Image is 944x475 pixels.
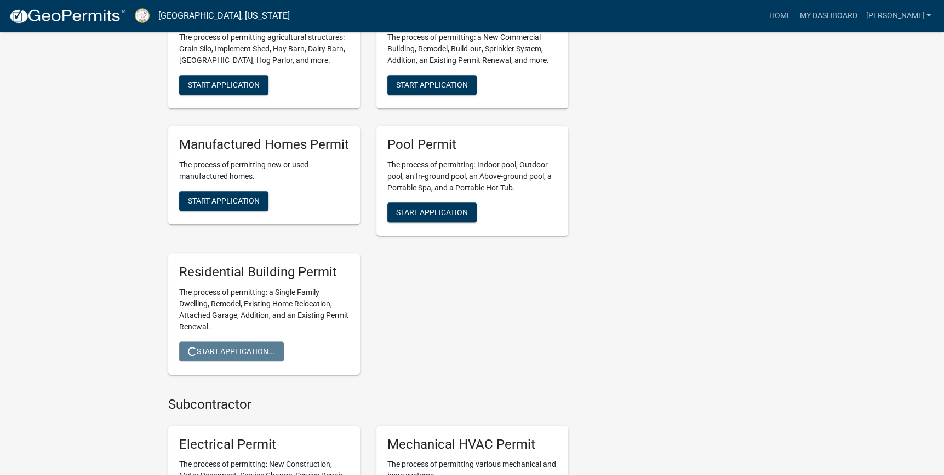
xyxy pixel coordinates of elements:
[168,397,568,413] h4: Subcontractor
[188,346,275,355] span: Start Application...
[179,75,268,95] button: Start Application
[387,202,477,222] button: Start Application
[764,5,795,26] a: Home
[387,159,557,194] p: The process of permitting: Indoor pool, Outdoor pool, an In-ground pool, an Above-ground pool, a ...
[188,196,260,205] span: Start Application
[135,8,150,23] img: Putnam County, Georgia
[861,5,935,26] a: [PERSON_NAME]
[387,32,557,66] p: The process of permitting: a New Commercial Building, Remodel, Build-out, Sprinkler System, Addit...
[179,159,349,182] p: The process of permitting new or used manufactured homes.
[396,208,468,217] span: Start Application
[179,137,349,153] h5: Manufactured Homes Permit
[795,5,861,26] a: My Dashboard
[396,80,468,89] span: Start Application
[387,137,557,153] h5: Pool Permit
[387,437,557,453] h5: Mechanical HVAC Permit
[179,191,268,211] button: Start Application
[179,264,349,280] h5: Residential Building Permit
[179,32,349,66] p: The process of permitting agricultural structures: Grain Silo, Implement Shed, Hay Barn, Dairy Ba...
[387,75,477,95] button: Start Application
[179,341,284,361] button: Start Application...
[179,287,349,333] p: The process of permitting: a Single Family Dwelling, Remodel, Existing Home Relocation, Attached ...
[179,437,349,453] h5: Electrical Permit
[158,7,290,25] a: [GEOGRAPHIC_DATA], [US_STATE]
[188,80,260,89] span: Start Application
